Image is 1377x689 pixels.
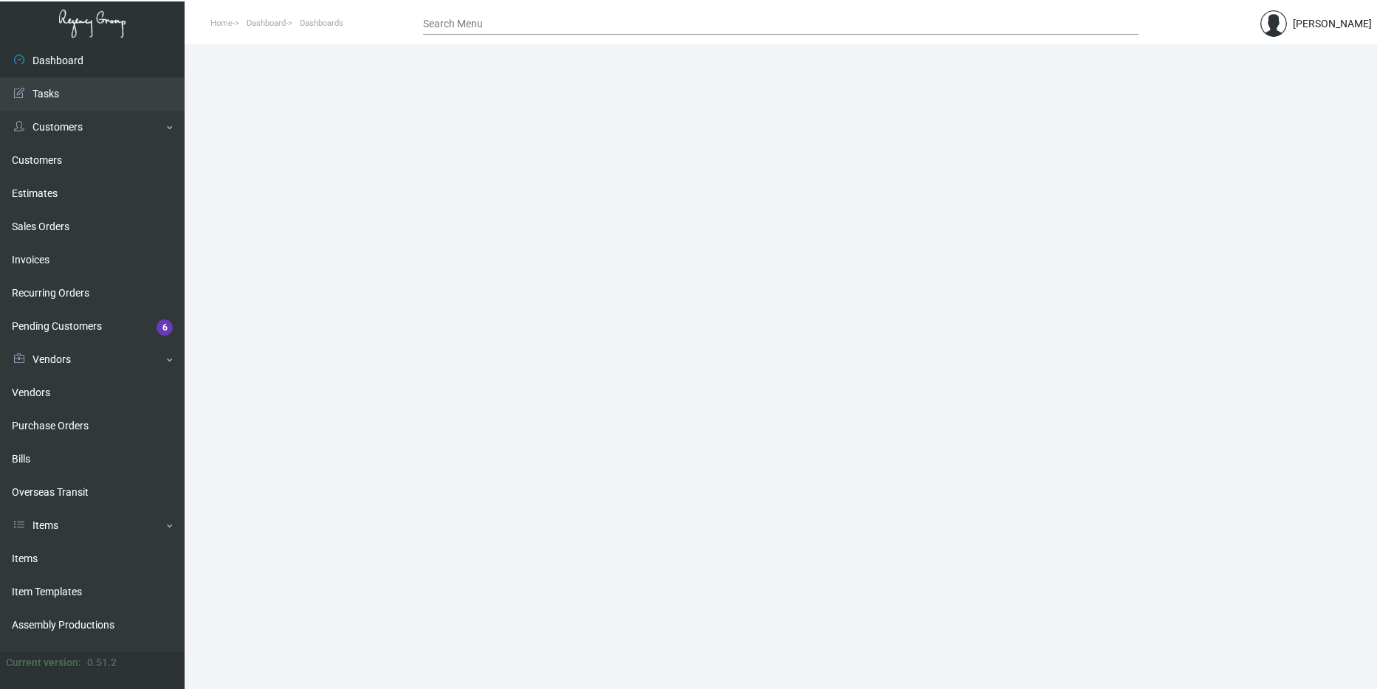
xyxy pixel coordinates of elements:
span: Dashboard [247,18,286,28]
div: [PERSON_NAME] [1293,16,1372,32]
span: Dashboards [300,18,343,28]
div: Current version: [6,655,81,671]
div: 0.51.2 [87,655,117,671]
img: admin@bootstrapmaster.com [1260,10,1287,37]
span: Home [210,18,233,28]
